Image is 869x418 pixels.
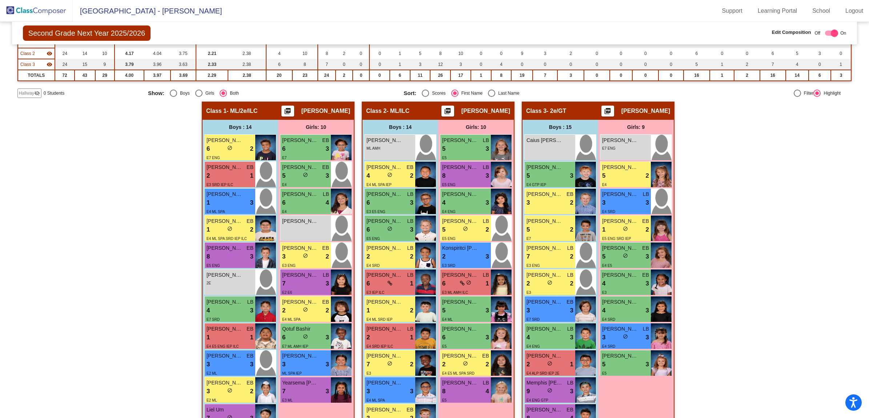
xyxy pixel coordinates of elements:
span: E4 SRD [367,264,380,268]
span: 2 [207,171,210,181]
td: 2 [336,70,353,81]
span: 6 [282,144,285,154]
span: LB [323,190,329,198]
span: 4 [367,171,370,181]
div: Scores [429,90,445,96]
span: 3 [326,171,329,181]
td: 0 [610,59,633,70]
span: E5 ENG [207,264,220,268]
span: LB [407,217,413,225]
span: LB [407,271,413,279]
span: [PERSON_NAME] [367,190,403,198]
span: 3 [282,252,285,261]
span: E4 [602,183,606,187]
span: 4 [442,198,445,208]
span: 2 [570,252,573,261]
td: 1 [710,59,734,70]
span: - ML/ILC [387,107,409,115]
span: [PERSON_NAME] [207,190,243,198]
span: 2 [646,225,649,234]
td: 3 [533,48,557,59]
span: E3 ENG [526,264,540,268]
span: [PERSON_NAME] [526,271,563,279]
span: 2 [410,171,413,181]
span: E5 ENG [442,237,456,241]
td: 24 [55,59,75,70]
td: 26 [430,70,450,81]
span: [PERSON_NAME] [442,217,478,225]
td: 0 [491,48,512,59]
mat-icon: visibility [47,62,52,67]
td: 24 [318,70,336,81]
span: Show: [148,90,164,96]
td: 2 [336,48,353,59]
div: Girls: 9 [598,120,674,134]
span: [PERSON_NAME] [442,137,478,144]
span: E4 E5 [602,264,612,268]
span: 5 [442,144,445,154]
span: Class 3 [20,61,35,68]
span: LB [567,271,573,279]
span: 1 [250,171,253,181]
span: [PERSON_NAME] [282,217,319,225]
span: [PERSON_NAME] [602,137,638,144]
td: 1 [471,70,491,81]
span: 3 [250,198,253,208]
span: LB [407,244,413,252]
td: 17 [450,70,471,81]
a: Learning Portal [752,5,803,17]
span: do_not_disturb_alt [227,226,232,231]
td: 0 [710,48,734,59]
span: EB [642,244,649,252]
span: 5 [602,252,605,261]
span: [PERSON_NAME] [526,163,563,171]
span: 2 [570,225,573,234]
mat-icon: visibility_off [34,90,40,96]
span: 2 [250,144,253,154]
span: Hallway [19,90,34,96]
span: 3 [326,144,329,154]
span: 8 [442,171,445,181]
td: 0 [632,59,658,70]
span: [PERSON_NAME] [207,137,243,144]
span: do_not_disturb_alt [303,253,308,258]
span: E4 [282,183,287,187]
td: 0 [533,59,557,70]
td: 15 [75,59,95,70]
td: 4.04 [144,48,171,59]
span: E3 SRD [442,264,455,268]
span: [PERSON_NAME] [282,163,319,171]
span: [PERSON_NAME] [207,217,243,225]
td: 12 [430,59,450,70]
span: 2 [367,252,370,261]
span: E5 ENG [367,237,380,241]
td: 14 [75,48,95,59]
span: 2 [442,252,445,261]
td: 3 [450,59,471,70]
span: ML AMH [367,146,380,150]
td: 3.63 [171,59,196,70]
mat-icon: picture_as_pdf [603,107,612,118]
span: LB [567,244,573,252]
span: 7 [526,252,530,261]
td: 24 [55,48,75,59]
td: 0 [369,70,390,81]
td: 8 [430,48,450,59]
span: [GEOGRAPHIC_DATA] - [PERSON_NAME] [73,5,222,17]
span: do_not_disturb_alt [227,145,232,150]
td: 3 [557,70,584,81]
span: E4 GTP IEP [526,183,546,187]
span: Class 1 [206,107,227,115]
span: 3 [602,198,605,208]
span: 6 [282,198,285,208]
button: Print Students Details [441,106,454,117]
mat-radio-group: Select an option [148,90,398,97]
td: 14 [786,70,809,81]
span: EB [642,217,649,225]
span: [PERSON_NAME] [602,217,638,225]
td: 0 [610,70,633,81]
td: 1 [390,48,410,59]
span: E4 ML SPA SRD IEP ILC [207,237,247,241]
div: Highlight [821,90,841,96]
span: Second Grade Next Year 2025/2026 [23,25,151,41]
